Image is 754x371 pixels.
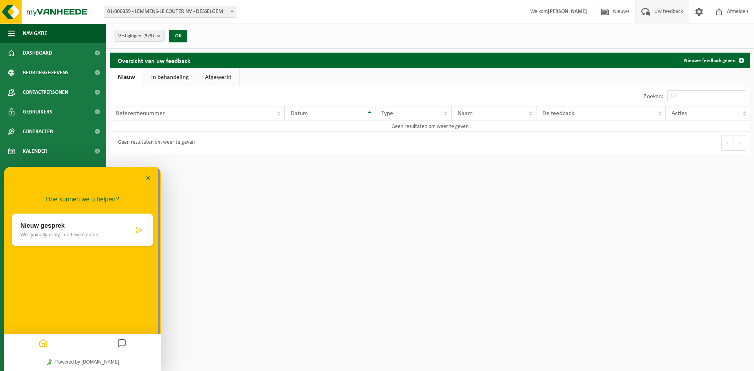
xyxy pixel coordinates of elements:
span: Referentienummer [116,110,165,117]
span: Contactpersonen [23,82,68,102]
span: Dashboard [23,43,52,63]
button: OK [169,30,187,42]
a: Nieuw [110,68,143,86]
iframe: chat widget [4,167,161,371]
a: Afgewerkt [197,68,239,86]
span: 01-000359 - LEMMENS-LE COUTER NV - DESSELGEM [104,6,236,17]
a: In behandeling [143,68,197,86]
span: De feedback [542,110,574,117]
div: Geen resultaten om weer te geven [114,136,195,150]
button: Vestigingen(3/3) [114,30,165,42]
span: Rapportage [23,161,53,181]
span: Type [381,110,393,117]
img: Tawky_16x16.svg [43,192,48,198]
button: Home [33,169,46,185]
span: Navigatie [23,24,47,43]
strong: [PERSON_NAME] [548,9,587,15]
span: 01-000359 - LEMMENS-LE COUTER NV - DESSELGEM [104,6,236,18]
label: Zoeken: [644,93,663,100]
td: Geen resultaten om weer te geven [110,121,750,132]
a: Powered by [DOMAIN_NAME] [40,190,118,200]
span: Kalender [23,141,47,161]
h2: Overzicht van uw feedback [110,53,198,68]
span: Contracten [23,122,53,141]
a: Nieuwe feedback geven [678,53,749,68]
button: Previous [721,135,734,151]
count: (3/3) [143,33,154,38]
span: Vestigingen [118,30,154,42]
span: Datum [291,110,308,117]
span: Naam [458,110,473,117]
button: Next [734,135,746,151]
span: Acties [672,110,687,117]
span: Bedrijfsgegevens [23,63,69,82]
button: Messages [111,169,124,185]
span: Gebruikers [23,102,52,122]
